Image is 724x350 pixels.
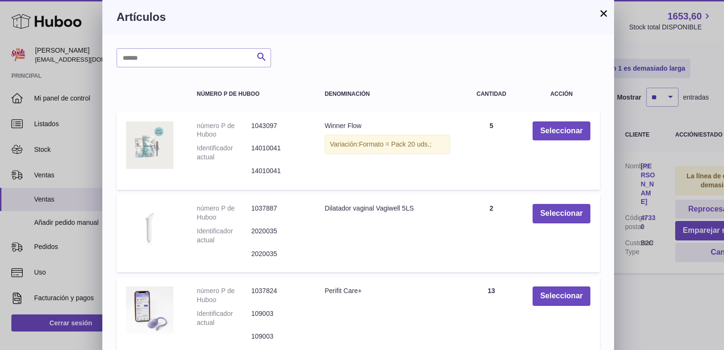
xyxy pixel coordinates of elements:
td: 2 [460,194,523,272]
dd: 109003 [251,309,306,327]
button: Seleccionar [533,286,590,306]
dt: Identificador actual [197,227,251,245]
dt: número P de Huboo [197,121,251,139]
dd: 109003 [251,332,306,341]
h3: Artículos [117,9,600,25]
img: Perifit Care+ [126,286,173,334]
button: Seleccionar [533,204,590,223]
dt: Identificador actual [197,309,251,327]
dd: 14010041 [251,144,306,162]
dd: 2020035 [251,227,306,245]
dt: número P de Huboo [197,204,251,222]
th: Denominación [315,82,460,107]
dd: 14010041 [251,166,306,175]
dd: 1043097 [251,121,306,139]
dt: Identificador actual [197,144,251,162]
td: 5 [460,112,523,190]
div: Dilatador vaginal Vagiwell 5LS [325,204,450,213]
th: Acción [523,82,600,107]
div: Variación: [325,135,450,154]
dd: 1037824 [251,286,306,304]
button: Seleccionar [533,121,590,141]
button: × [598,8,609,19]
span: Formato = Pack 20 uds.; [359,140,431,148]
dt: número P de Huboo [197,286,251,304]
img: Winner Flow [126,121,173,169]
img: Dilatador vaginal Vagiwell 5LS [126,204,173,251]
th: Cantidad [460,82,523,107]
dd: 2020035 [251,249,306,258]
div: Winner Flow [325,121,450,130]
dd: 1037887 [251,204,306,222]
div: Perifit Care+ [325,286,450,295]
th: número P de Huboo [187,82,315,107]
